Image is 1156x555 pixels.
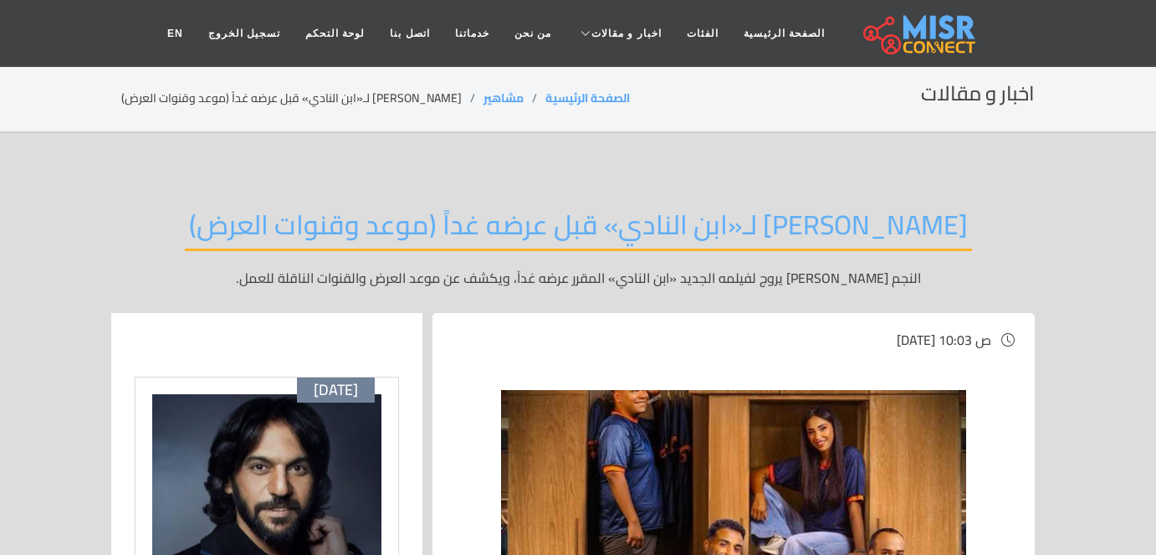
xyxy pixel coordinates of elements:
a: اتصل بنا [377,18,442,49]
a: من نحن [502,18,564,49]
a: اخبار و مقالات [564,18,674,49]
a: تسجيل الخروج [196,18,293,49]
a: EN [155,18,196,49]
span: [DATE] [314,381,358,399]
p: النجم [PERSON_NAME] يروج لفيلمه الجديد «ابن النادي» المقرر عرضه غداً، ويكشف عن موعد العرض والقنوا... [121,268,1035,288]
a: الصفحة الرئيسية [731,18,837,49]
a: خدماتنا [442,18,502,49]
a: الصفحة الرئيسية [545,87,630,109]
a: مشاهير [483,87,524,109]
li: [PERSON_NAME] لـ«ابن النادي» قبل عرضه غداً (موعد وقنوات العرض) [121,90,483,107]
h2: [PERSON_NAME] لـ«ابن النادي» قبل عرضه غداً (موعد وقنوات العرض) [185,208,972,251]
h2: اخبار و مقالات [921,82,1035,106]
span: [DATE] 10:03 ص [897,327,991,352]
img: main.misr_connect [863,13,975,54]
a: لوحة التحكم [293,18,377,49]
span: اخبار و مقالات [591,26,662,41]
a: الفئات [674,18,731,49]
